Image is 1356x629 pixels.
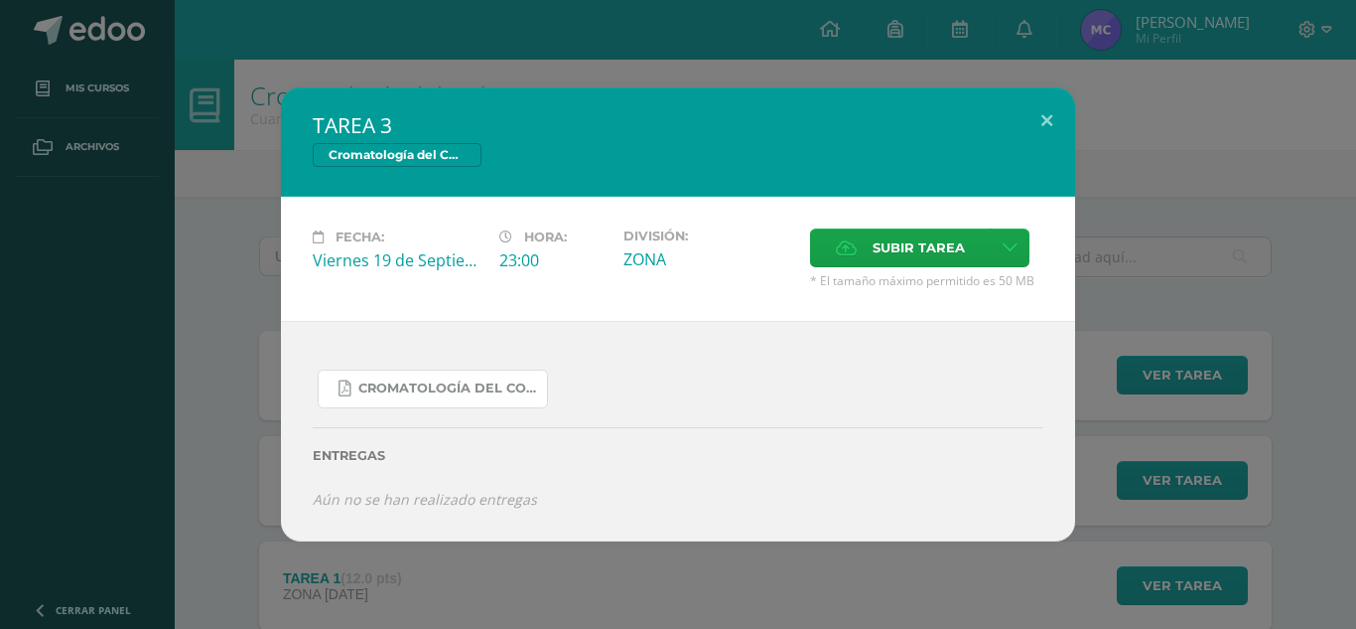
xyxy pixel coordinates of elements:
span: Cromatología del color.docx.pdf [358,381,537,396]
span: Fecha: [336,230,384,244]
span: * El tamaño máximo permitido es 50 MB [810,272,1043,289]
div: 23:00 [499,249,608,271]
label: División: [623,229,794,243]
i: Aún no se han realizado entregas [313,490,537,509]
span: Subir tarea [873,230,965,266]
div: Viernes 19 de Septiembre [313,249,483,271]
span: Hora: [524,230,567,244]
span: Cromatología del Color [313,143,481,167]
button: Close (Esc) [1018,87,1075,155]
a: Cromatología del color.docx.pdf [318,370,548,408]
h2: TAREA 3 [313,111,1043,139]
div: ZONA [623,248,794,270]
label: Entregas [313,448,1043,463]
